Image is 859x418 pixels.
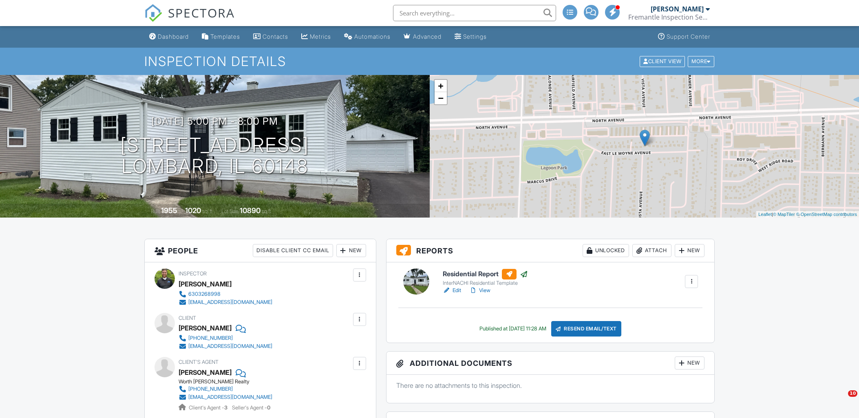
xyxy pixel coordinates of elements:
[158,33,189,40] div: Dashboard
[250,29,291,44] a: Contacts
[224,405,227,411] strong: 3
[451,29,490,44] a: Settings
[188,335,233,341] div: [PHONE_NUMBER]
[188,291,221,297] div: 6303268998
[146,29,192,44] a: Dashboard
[298,29,334,44] a: Metrics
[396,381,705,390] p: There are no attachments to this inspection.
[263,33,288,40] div: Contacts
[179,278,232,290] div: [PERSON_NAME]
[848,390,857,397] span: 10
[386,352,715,375] h3: Additional Documents
[443,280,528,286] div: InterNACHI Residential Template
[413,33,442,40] div: Advanced
[655,29,713,44] a: Support Center
[151,116,278,127] h3: [DATE] 5:00 pm - 8:00 pm
[144,4,162,22] img: The Best Home Inspection Software - Spectora
[144,11,235,28] a: SPECTORA
[179,378,279,385] div: Worth [PERSON_NAME] Realty
[632,244,671,257] div: Attach
[639,58,687,64] a: Client View
[179,385,272,393] a: [PHONE_NUMBER]
[667,33,710,40] div: Support Center
[310,33,331,40] div: Metrics
[393,5,556,21] input: Search everything...
[179,298,272,306] a: [EMAIL_ADDRESS][DOMAIN_NAME]
[179,290,272,298] a: 6303268998
[640,56,685,67] div: Client View
[179,322,232,334] div: [PERSON_NAME]
[583,244,629,257] div: Unlocked
[773,212,795,217] a: © MapTiler
[386,239,715,262] h3: Reports
[188,386,233,392] div: [PHONE_NUMBER]
[202,208,214,214] span: sq. ft.
[336,244,366,257] div: New
[179,271,207,277] span: Inspector
[435,80,447,92] a: Zoom in
[185,206,201,215] div: 1020
[796,212,857,217] a: © OpenStreetMap contributors
[756,211,859,218] div: |
[262,208,272,214] span: sq.ft.
[210,33,240,40] div: Templates
[179,342,272,350] a: [EMAIL_ADDRESS][DOMAIN_NAME]
[232,405,270,411] span: Seller's Agent -
[675,356,704,370] div: New
[435,92,447,104] a: Zoom out
[179,393,272,401] a: [EMAIL_ADDRESS][DOMAIN_NAME]
[120,134,309,178] h1: [STREET_ADDRESS] Lombard, IL 60148
[688,56,714,67] div: More
[479,326,546,332] div: Published at [DATE] 11:28 AM
[188,394,272,400] div: [EMAIL_ADDRESS][DOMAIN_NAME]
[675,244,704,257] div: New
[443,269,528,279] h6: Residential Report
[651,5,704,13] div: [PERSON_NAME]
[463,33,487,40] div: Settings
[145,239,376,262] h3: People
[179,334,272,342] a: [PHONE_NUMBER]
[189,405,229,411] span: Client's Agent -
[188,343,272,350] div: [EMAIL_ADDRESS][DOMAIN_NAME]
[443,286,461,295] a: Edit
[179,315,196,321] span: Client
[341,29,394,44] a: Automations (Advanced)
[469,286,490,295] a: View
[199,29,243,44] a: Templates
[151,208,160,214] span: Built
[354,33,391,40] div: Automations
[179,366,232,378] a: [PERSON_NAME]
[551,321,621,337] div: Resend Email/Text
[188,299,272,306] div: [EMAIL_ADDRESS][DOMAIN_NAME]
[831,390,851,410] iframe: Intercom live chat
[400,29,445,44] a: Advanced
[168,4,235,21] span: SPECTORA
[221,208,238,214] span: Lot Size
[161,206,177,215] div: 1955
[758,212,772,217] a: Leaflet
[443,269,528,287] a: Residential Report InterNACHI Residential Template
[144,54,715,68] h1: Inspection Details
[240,206,261,215] div: 10890
[628,13,710,21] div: Fremantle Inspection Services
[267,405,270,411] strong: 0
[179,359,219,365] span: Client's Agent
[253,244,333,257] div: Disable Client CC Email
